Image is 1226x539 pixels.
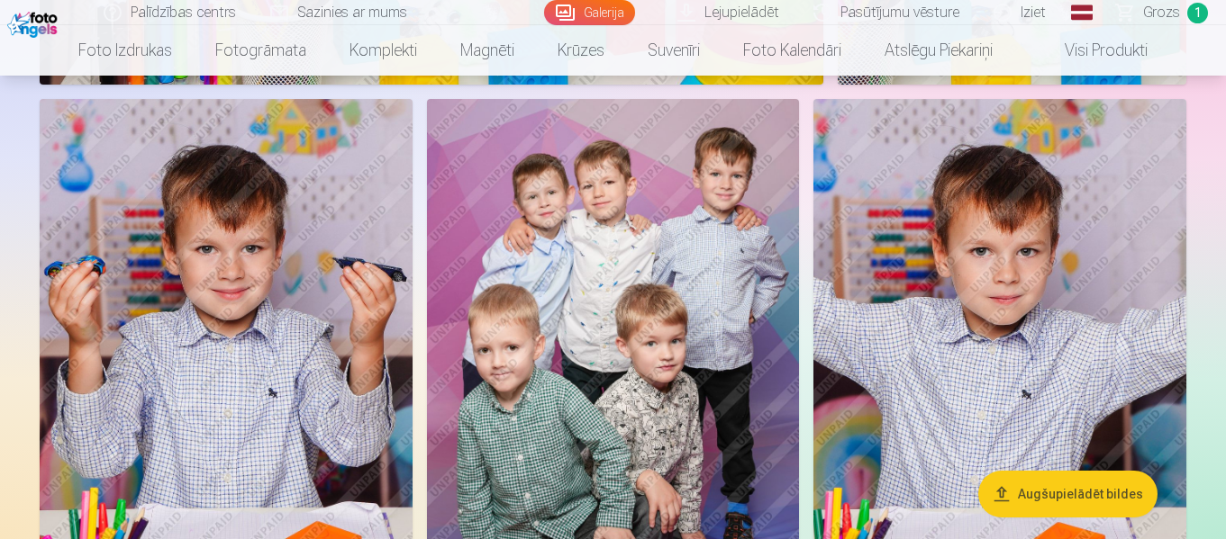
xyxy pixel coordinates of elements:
img: /fa1 [7,7,62,38]
span: Grozs [1143,2,1180,23]
span: 1 [1187,3,1208,23]
a: Komplekti [328,25,439,76]
a: Visi produkti [1014,25,1169,76]
button: Augšupielādēt bildes [978,471,1158,517]
a: Magnēti [439,25,536,76]
a: Fotogrāmata [194,25,328,76]
a: Atslēgu piekariņi [863,25,1014,76]
a: Foto izdrukas [57,25,194,76]
a: Krūzes [536,25,626,76]
a: Foto kalendāri [722,25,863,76]
a: Suvenīri [626,25,722,76]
